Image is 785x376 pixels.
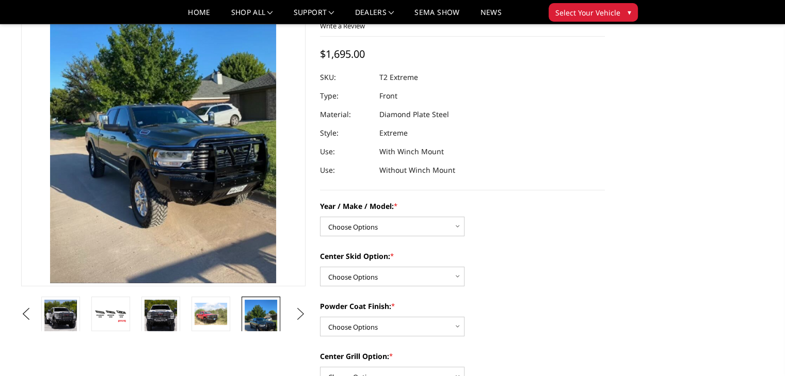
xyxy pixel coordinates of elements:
[379,124,408,142] dd: Extreme
[379,105,449,124] dd: Diamond Plate Steel
[549,3,638,22] button: Select Your Vehicle
[231,9,273,24] a: shop all
[379,142,444,161] dd: With Winch Mount
[320,68,372,87] dt: SKU:
[293,306,308,322] button: Next
[294,9,334,24] a: Support
[320,142,372,161] dt: Use:
[379,87,397,105] dd: Front
[555,7,620,18] span: Select Your Vehicle
[145,300,177,335] img: T2 Series - Extreme Front Bumper (receiver or winch)
[628,7,631,18] span: ▾
[320,21,365,30] a: Write a Review
[320,301,605,312] label: Powder Coat Finish:
[320,351,605,362] label: Center Grill Option:
[414,9,459,24] a: SEMA Show
[480,9,501,24] a: News
[188,9,210,24] a: Home
[320,201,605,211] label: Year / Make / Model:
[44,300,77,335] img: T2 Series - Extreme Front Bumper (receiver or winch)
[320,105,372,124] dt: Material:
[195,303,227,324] img: T2 Series - Extreme Front Bumper (receiver or winch)
[320,161,372,179] dt: Use:
[355,9,394,24] a: Dealers
[320,251,605,261] label: Center Skid Option:
[379,161,455,179] dd: Without Winch Mount
[245,300,277,344] img: T2 Series - Extreme Front Bumper (receiver or winch)
[379,68,418,87] dd: T2 Extreme
[94,305,127,323] img: T2 Series - Extreme Front Bumper (receiver or winch)
[320,87,372,105] dt: Type:
[19,306,34,322] button: Previous
[320,124,372,142] dt: Style:
[320,47,365,61] span: $1,695.00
